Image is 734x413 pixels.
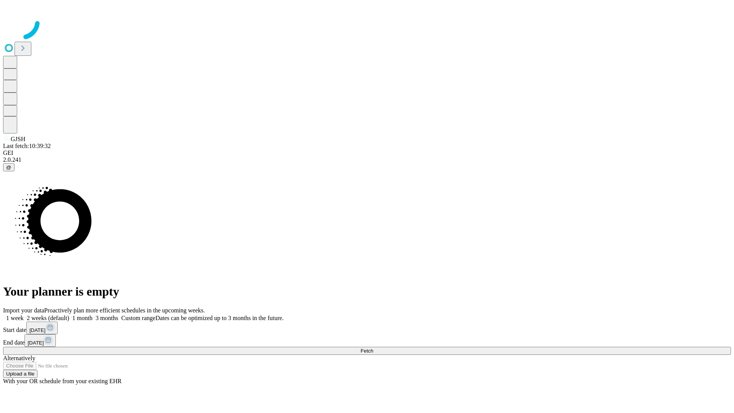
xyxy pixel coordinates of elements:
[6,164,11,170] span: @
[3,378,122,384] span: With your OR schedule from your existing EHR
[3,143,51,149] span: Last fetch: 10:39:32
[44,307,205,314] span: Proactively plan more efficient schedules in the upcoming weeks.
[28,340,44,346] span: [DATE]
[361,348,373,354] span: Fetch
[3,285,731,299] h1: Your planner is empty
[72,315,93,321] span: 1 month
[27,315,69,321] span: 2 weeks (default)
[6,315,24,321] span: 1 week
[29,327,45,333] span: [DATE]
[3,370,37,378] button: Upload a file
[26,322,58,334] button: [DATE]
[3,307,44,314] span: Import your data
[121,315,155,321] span: Custom range
[3,347,731,355] button: Fetch
[24,334,56,347] button: [DATE]
[96,315,118,321] span: 3 months
[3,322,731,334] div: Start date
[3,156,731,163] div: 2.0.241
[3,334,731,347] div: End date
[156,315,284,321] span: Dates can be optimized up to 3 months in the future.
[3,355,35,361] span: Alternatively
[3,163,15,171] button: @
[11,136,25,142] span: GJSH
[3,150,731,156] div: GEI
